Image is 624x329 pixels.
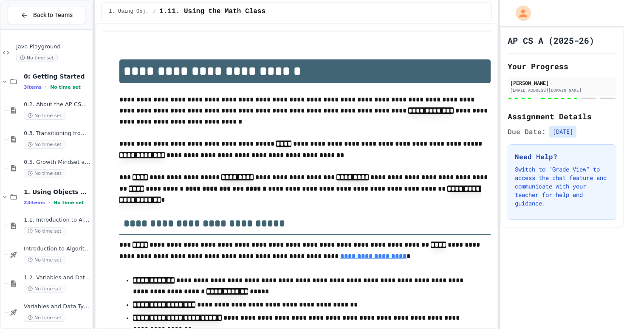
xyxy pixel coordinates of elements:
span: • [45,84,47,90]
span: 0.3. Transitioning from AP CSP to AP CSA [24,130,90,137]
div: [PERSON_NAME] [510,79,614,87]
span: Due Date: [508,127,546,137]
span: No time set [24,141,65,149]
span: [DATE] [549,126,576,138]
span: 1. Using Objects and Methods [24,188,90,196]
span: 1. Using Objects and Methods [109,8,150,15]
span: Java Playground [16,43,90,51]
span: • [48,199,50,206]
span: Back to Teams [33,11,73,20]
span: No time set [24,285,65,293]
span: 1.1. Introduction to Algorithms, Programming, and Compilers [24,217,90,224]
span: No time set [24,169,65,177]
div: [EMAIL_ADDRESS][DOMAIN_NAME] [510,87,614,93]
span: No time set [24,227,65,235]
div: My Account [507,3,533,23]
span: 3 items [24,84,42,90]
p: Switch to "Grade View" to access the chat feature and communicate with your teacher for help and ... [515,165,609,208]
span: No time set [24,112,65,120]
span: No time set [54,200,84,205]
span: 23 items [24,200,45,205]
h2: Assignment Details [508,110,616,122]
span: 1.11. Using the Math Class [159,6,265,17]
span: Introduction to Algorithms, Programming, and Compilers [24,245,90,253]
span: No time set [16,54,58,62]
iframe: chat widget [588,295,616,321]
h2: Your Progress [508,60,616,72]
h3: Need Help? [515,152,609,162]
span: 1.2. Variables and Data Types [24,274,90,281]
span: No time set [24,314,65,322]
span: / [153,8,156,15]
span: No time set [24,256,65,264]
span: 0.2. About the AP CSA Exam [24,101,90,108]
span: No time set [50,84,81,90]
span: Variables and Data Types - Quiz [24,303,90,310]
span: 0.5. Growth Mindset and Pair Programming [24,159,90,166]
h1: AP CS A (2025-26) [508,34,594,46]
span: 0: Getting Started [24,73,90,80]
button: Back to Teams [8,6,85,24]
